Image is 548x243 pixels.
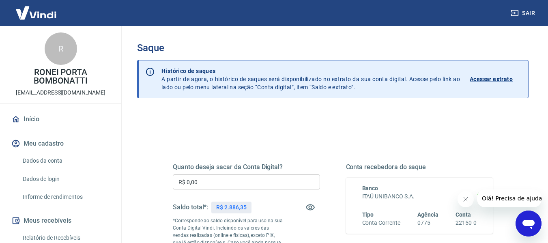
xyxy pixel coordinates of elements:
a: Dados de login [19,171,112,187]
button: Meus recebíveis [10,212,112,230]
h3: Saque [137,42,529,54]
img: Vindi [10,0,62,25]
iframe: Botão para abrir a janela de mensagens [516,211,542,237]
p: RONEI PORTA BOMBONATTI [6,68,115,85]
h5: Saldo total*: [173,203,208,211]
span: Agência [417,211,438,218]
span: Olá! Precisa de ajuda? [5,6,68,12]
h5: Conta recebedora do saque [346,163,493,171]
iframe: Fechar mensagem [458,191,474,207]
h6: 22150-0 [456,219,477,227]
div: R [45,32,77,65]
h6: 0775 [417,219,438,227]
a: Informe de rendimentos [19,189,112,205]
span: Banco [362,185,378,191]
button: Sair [509,6,538,21]
span: Conta [456,211,471,218]
p: Acessar extrato [470,75,513,83]
a: Acessar extrato [470,67,522,91]
p: A partir de agora, o histórico de saques será disponibilizado no extrato da sua conta digital. Ac... [161,67,460,91]
a: Dados da conta [19,153,112,169]
h6: ITAÚ UNIBANCO S.A. [362,192,477,201]
p: Histórico de saques [161,67,460,75]
button: Meu cadastro [10,135,112,153]
h6: Conta Corrente [362,219,400,227]
span: Tipo [362,211,374,218]
h5: Quanto deseja sacar da Conta Digital? [173,163,320,171]
p: R$ 2.886,35 [216,203,246,212]
a: Início [10,110,112,128]
p: [EMAIL_ADDRESS][DOMAIN_NAME] [16,88,105,97]
iframe: Mensagem da empresa [477,189,542,207]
